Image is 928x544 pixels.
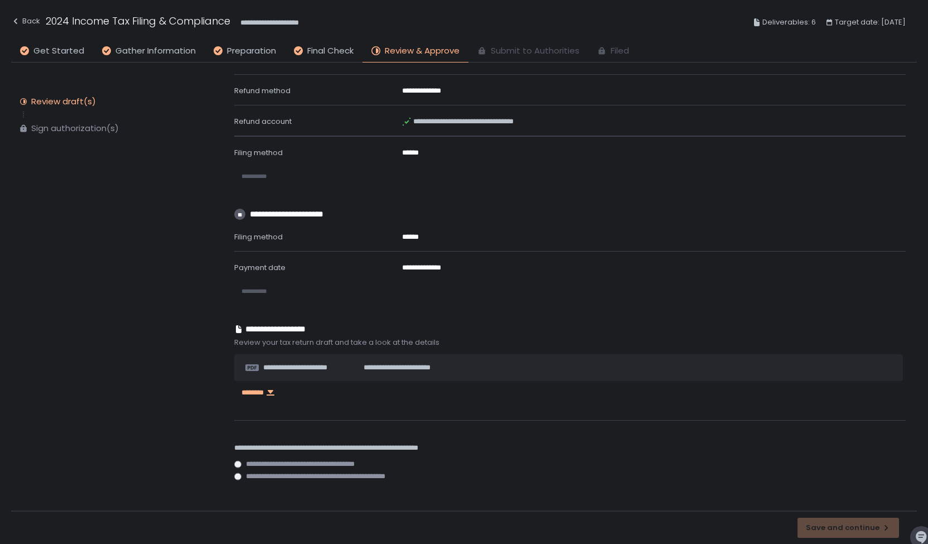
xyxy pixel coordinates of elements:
[234,232,283,242] span: Filing method
[11,15,40,28] div: Back
[31,123,119,134] div: Sign authorization(s)
[762,16,816,29] span: Deliverables: 6
[227,45,276,57] span: Preparation
[234,116,292,127] span: Refund account
[611,45,629,57] span: Filed
[491,45,579,57] span: Submit to Authorities
[234,85,291,96] span: Refund method
[11,13,40,32] button: Back
[46,13,230,28] h1: 2024 Income Tax Filing & Compliance
[385,45,460,57] span: Review & Approve
[234,262,286,273] span: Payment date
[33,45,84,57] span: Get Started
[234,147,283,158] span: Filing method
[115,45,196,57] span: Gather Information
[835,16,906,29] span: Target date: [DATE]
[234,338,906,348] span: Review your tax return draft and take a look at the details
[307,45,354,57] span: Final Check
[31,96,96,107] div: Review draft(s)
